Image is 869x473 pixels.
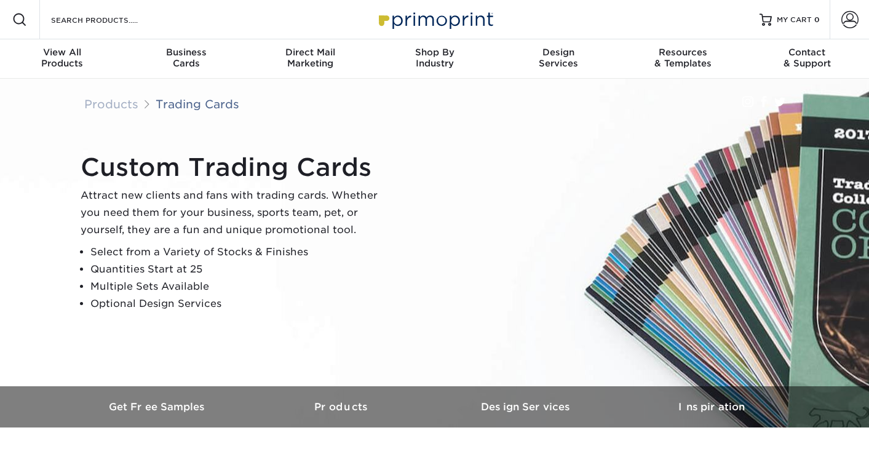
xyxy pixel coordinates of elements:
[496,39,621,79] a: DesignServices
[124,39,248,79] a: BusinessCards
[250,401,435,413] h3: Products
[84,97,138,111] a: Products
[124,47,248,69] div: Cards
[373,47,497,69] div: Industry
[814,15,820,24] span: 0
[90,261,388,278] li: Quantities Start at 25
[90,278,388,295] li: Multiple Sets Available
[777,15,812,25] span: MY CART
[248,47,373,69] div: Marketing
[66,401,250,413] h3: Get Free Samples
[90,295,388,312] li: Optional Design Services
[373,39,497,79] a: Shop ByIndustry
[745,39,869,79] a: Contact& Support
[435,386,619,427] a: Design Services
[90,244,388,261] li: Select from a Variety of Stocks & Finishes
[156,97,239,111] a: Trading Cards
[373,47,497,58] span: Shop By
[248,47,373,58] span: Direct Mail
[619,386,804,427] a: Inspiration
[248,39,373,79] a: Direct MailMarketing
[619,401,804,413] h3: Inspiration
[496,47,621,69] div: Services
[124,47,248,58] span: Business
[81,153,388,182] h1: Custom Trading Cards
[50,12,170,27] input: SEARCH PRODUCTS.....
[745,47,869,58] span: Contact
[496,47,621,58] span: Design
[66,386,250,427] a: Get Free Samples
[435,401,619,413] h3: Design Services
[250,386,435,427] a: Products
[81,187,388,239] p: Attract new clients and fans with trading cards. Whether you need them for your business, sports ...
[745,47,869,69] div: & Support
[621,39,745,79] a: Resources& Templates
[373,6,496,33] img: Primoprint
[621,47,745,69] div: & Templates
[621,47,745,58] span: Resources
